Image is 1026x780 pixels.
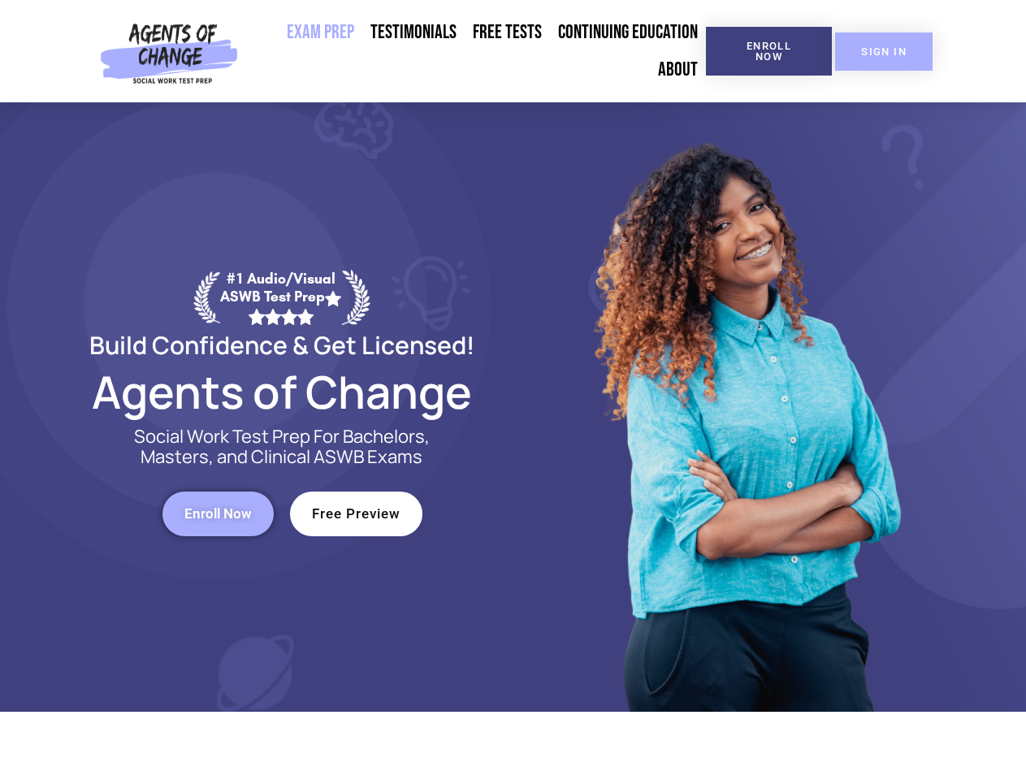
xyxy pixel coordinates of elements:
[220,270,342,324] div: #1 Audio/Visual ASWB Test Prep
[115,427,448,467] p: Social Work Test Prep For Bachelors, Masters, and Clinical ASWB Exams
[465,14,550,51] a: Free Tests
[650,51,706,89] a: About
[582,102,907,712] img: Website Image 1 (1)
[50,333,513,357] h2: Build Confidence & Get Licensed!
[290,492,422,536] a: Free Preview
[835,32,933,71] a: SIGN IN
[50,373,513,410] h2: Agents of Change
[184,507,252,521] span: Enroll Now
[732,41,806,62] span: Enroll Now
[861,46,907,57] span: SIGN IN
[245,14,706,89] nav: Menu
[279,14,362,51] a: Exam Prep
[312,507,400,521] span: Free Preview
[706,27,832,76] a: Enroll Now
[550,14,706,51] a: Continuing Education
[162,492,274,536] a: Enroll Now
[362,14,465,51] a: Testimonials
